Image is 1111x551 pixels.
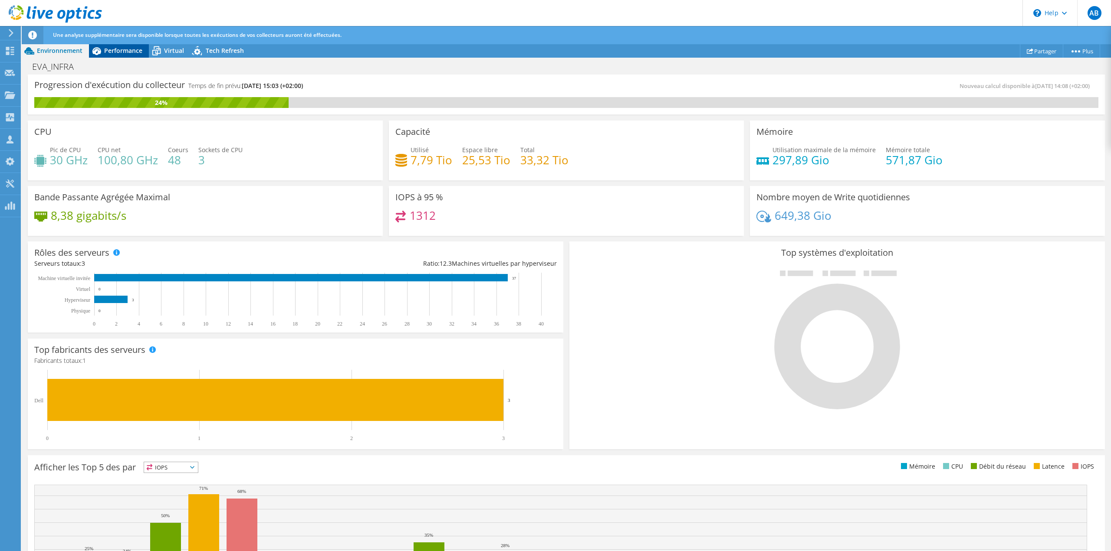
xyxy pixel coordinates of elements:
[395,127,430,137] h3: Capacité
[182,321,185,327] text: 8
[471,321,477,327] text: 34
[772,146,876,154] span: Utilisation maximale de la mémoire
[382,321,387,327] text: 26
[198,435,201,441] text: 1
[1070,462,1094,471] li: IOPS
[886,155,943,165] h4: 571,87 Gio
[51,211,126,220] h4: 8,38 gigabits/s
[410,211,436,220] h4: 1312
[203,321,208,327] text: 10
[1088,6,1101,20] span: AB
[969,462,1026,471] li: Débit du réseau
[144,462,198,473] span: IOPS
[28,62,87,72] h1: EVA_INFRA
[34,248,109,258] h3: Rôles des serveurs
[93,321,95,327] text: 0
[424,532,433,538] text: 35%
[772,155,876,165] h4: 297,89 Gio
[427,321,432,327] text: 30
[941,462,963,471] li: CPU
[82,356,86,365] span: 1
[34,259,296,268] div: Serveurs totaux:
[756,127,793,137] h3: Mémoire
[199,486,208,491] text: 71%
[50,146,81,154] span: Pic de CPU
[462,146,498,154] span: Espace libre
[46,435,49,441] text: 0
[1033,9,1041,17] svg: \n
[138,321,140,327] text: 4
[1035,82,1090,90] span: [DATE] 14:08 (+02:00)
[53,31,342,39] span: Une analyse supplémentaire sera disponible lorsque toutes les exécutions de vos collecteurs auron...
[198,146,243,154] span: Sockets de CPU
[512,276,516,280] text: 37
[539,321,544,327] text: 40
[76,286,91,292] text: Virtuel
[462,155,510,165] h4: 25,53 Tio
[99,287,101,291] text: 0
[449,321,454,327] text: 32
[104,46,142,55] span: Performance
[1020,44,1063,58] a: Partager
[440,259,452,267] span: 12.3
[34,398,43,404] text: Dell
[164,46,184,55] span: Virtual
[99,309,101,313] text: 0
[34,345,145,355] h3: Top fabricants des serveurs
[98,146,121,154] span: CPU net
[115,321,118,327] text: 2
[501,543,509,548] text: 28%
[350,435,353,441] text: 2
[508,398,510,403] text: 3
[34,127,52,137] h3: CPU
[270,321,276,327] text: 16
[886,146,930,154] span: Mémoire totale
[576,248,1098,258] h3: Top systèmes d'exploitation
[237,489,246,494] text: 68%
[160,321,162,327] text: 6
[50,155,88,165] h4: 30 GHz
[98,155,158,165] h4: 100,80 GHz
[1032,462,1065,471] li: Latence
[520,146,535,154] span: Total
[899,462,935,471] li: Mémoire
[775,211,832,220] h4: 649,38 Gio
[132,298,134,302] text: 3
[315,321,320,327] text: 20
[360,321,365,327] text: 24
[161,513,170,518] text: 50%
[337,321,342,327] text: 22
[494,321,499,327] text: 36
[226,321,231,327] text: 12
[404,321,410,327] text: 28
[82,259,85,267] span: 3
[198,155,243,165] h4: 3
[411,155,452,165] h4: 7,79 Tio
[242,82,303,90] span: [DATE] 15:03 (+02:00)
[168,146,188,154] span: Coeurs
[34,192,170,202] h3: Bande Passante Agrégée Maximal
[206,46,244,55] span: Tech Refresh
[502,435,505,441] text: 3
[248,321,253,327] text: 14
[756,192,910,202] h3: Nombre moyen de Write quotidiennes
[188,81,303,91] h4: Temps de fin prévu:
[34,356,557,365] h4: Fabricants totaux:
[85,546,93,551] text: 25%
[1063,44,1100,58] a: Plus
[38,275,90,281] tspan: Machine virtuelle invitée
[71,308,90,314] text: Physique
[296,259,557,268] div: Ratio: Machines virtuelles par hyperviseur
[516,321,521,327] text: 38
[520,155,569,165] h4: 33,32 Tio
[395,192,443,202] h3: IOPS à 95 %
[293,321,298,327] text: 18
[65,297,90,303] text: Hyperviseur
[960,82,1094,90] span: Nouveau calcul disponible à
[168,155,188,165] h4: 48
[34,98,289,108] div: 24%
[37,46,82,55] span: Environnement
[411,146,429,154] span: Utilisé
